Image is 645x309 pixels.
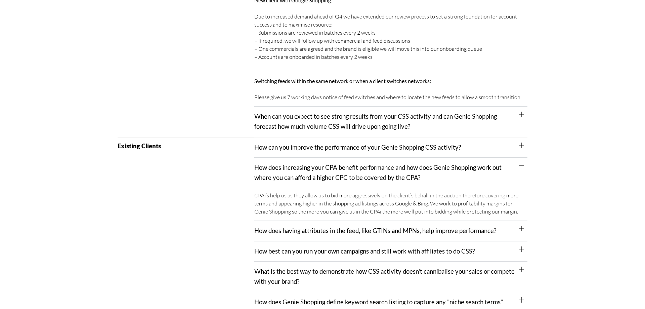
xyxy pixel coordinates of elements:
[254,268,515,285] a: What is the best way to demonstrate how CSS activity doesn't cannibalise your sales or compete wi...
[254,247,475,255] a: How best can you run your own campaigns and still work with affiliates to do CSS?
[254,78,431,84] b: Switching feeds within the same network or when a client switches networks:
[254,221,527,241] div: How does having attributes in the feed, like GTINs and MPNs, help improve performance?
[254,113,497,130] a: When can you expect to see strong results from your CSS activity and can Genie Shopping forecast ...
[254,227,496,234] a: How does having attributes in the feed, like GTINs and MPNs, help improve performance?
[254,144,461,151] a: How can you improve the performance of your Genie Shopping CSS activity?
[254,107,527,137] div: When can you expect to see strong results from your CSS activity and can Genie Shopping forecast ...
[254,262,527,292] div: What is the best way to demonstrate how CSS activity doesn't cannibalise your sales or compete wi...
[118,143,254,149] h2: Existing Clients
[254,241,527,262] div: How best can you run your own campaigns and still work with affiliates to do CSS?
[254,138,527,158] div: How can you improve the performance of your Genie Shopping CSS activity?
[254,188,527,221] div: How does increasing your CPA benefit performance and how does Genie Shopping work out where you c...
[254,164,502,181] a: How does increasing your CPA benefit performance and how does Genie Shopping work out where you c...
[254,158,527,188] div: How does increasing your CPA benefit performance and how does Genie Shopping work out where you c...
